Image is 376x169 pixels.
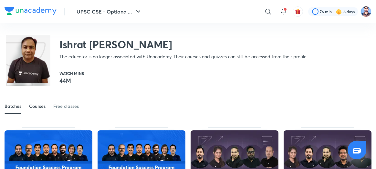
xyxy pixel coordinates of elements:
[59,77,84,84] p: 44M
[293,6,303,17] button: avatar
[360,6,371,17] img: Irfan Qurashi
[295,9,301,14] img: avatar
[59,38,307,51] h2: Ishrat [PERSON_NAME]
[336,8,342,15] img: streak
[73,5,146,18] button: UPSC CSE - Optiona ...
[29,99,46,114] a: Courses
[53,103,79,109] div: Free classes
[5,7,57,16] a: Company Logo
[53,99,79,114] a: Free classes
[59,71,84,75] p: Watch mins
[29,103,46,109] div: Courses
[59,53,307,60] p: The educator is no longer associated with Unacademy. Their courses and quizzes can still be acces...
[5,103,21,109] div: Batches
[5,99,21,114] a: Batches
[5,7,57,15] img: Company Logo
